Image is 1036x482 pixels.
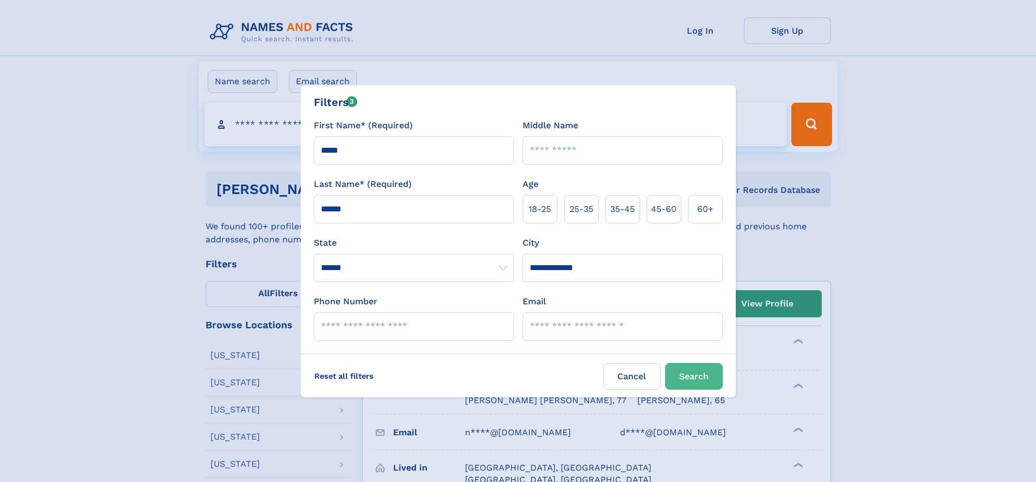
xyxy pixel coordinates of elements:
span: 25‑35 [569,203,593,216]
label: Cancel [603,363,661,390]
label: City [523,236,539,249]
label: Last Name* (Required) [314,178,412,191]
span: 45‑60 [651,203,677,216]
span: 60+ [697,203,714,216]
label: Age [523,178,538,191]
label: Phone Number [314,295,377,308]
label: Middle Name [523,119,578,132]
label: Reset all filters [307,363,381,389]
label: First Name* (Required) [314,119,413,132]
label: State [314,236,514,249]
label: Email [523,295,546,308]
button: Search [665,363,723,390]
div: Filters [314,94,358,110]
span: 18‑25 [529,203,551,216]
span: 35‑45 [610,203,635,216]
